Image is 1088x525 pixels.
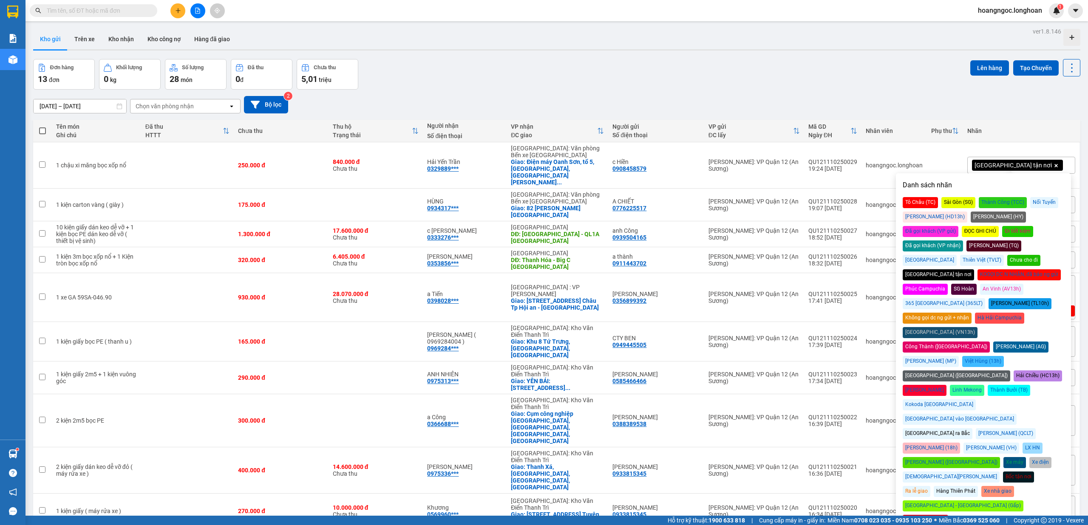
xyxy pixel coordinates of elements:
div: DĐ: Thanh Hóa - Big C Thanh Hóa [511,257,604,270]
span: [GEOGRAPHIC_DATA] tận nơi [975,161,1052,169]
span: plus [175,8,181,14]
div: ĐC lấy [708,132,793,138]
div: [GEOGRAPHIC_DATA]: Văn phòng Bến xe [GEOGRAPHIC_DATA] [511,191,604,205]
div: 1 kiện giấy 2m5 + 1 kiện vuông góc [56,371,137,384]
div: hoangngoc.longhoan [866,374,923,381]
button: Lên hàng [970,60,1009,76]
div: QU121110250023 [808,371,857,378]
span: triệu [319,76,331,83]
strong: 0369 525 060 [963,517,1000,524]
div: 17:34 [DATE] [808,378,857,384]
div: Hà Hải Campuchia [975,313,1024,324]
div: [GEOGRAPHIC_DATA]: Kho Văn Điển Thanh Trì [511,397,604,410]
span: caret-down [1072,7,1079,14]
div: Đã thu [145,123,223,130]
div: Số lượng [182,65,204,71]
div: [PERSON_NAME] [903,385,946,396]
div: Mã GD [808,123,850,130]
div: 270.000 đ [238,508,324,514]
div: HTTT [145,132,223,138]
button: Số lượng28món [165,59,227,90]
div: 10 kiện giấy dán keo dễ vỡ + 1 kiện bọc PE dán keo dễ vỡ ( thiết bị vệ sinh) [56,224,137,244]
div: 0585466466 [612,378,646,384]
div: hoangngoc.longhoan [866,467,923,474]
div: 17:39 [DATE] [808,342,857,348]
div: Sài Gòn (SG) [941,197,975,208]
div: [PERSON_NAME]: VP Quận 12 (An Sương) [708,158,800,172]
div: Thiên Việt (TVLT) [960,255,1004,266]
div: [PERSON_NAME] (18h) [903,443,960,454]
div: a thành [612,253,700,260]
div: [PERSON_NAME] (TQ) [966,240,1021,251]
div: Giao: Thanh Xá, Nghĩa Hiệp, Yên Mỹ, Hưng Yên [511,463,604,491]
div: [GEOGRAPHIC_DATA] [511,250,604,257]
div: QU121110250021 [808,463,857,470]
div: [PERSON_NAME] (HY) [971,212,1026,223]
div: KOGỌI DC N NHẬN, đã báo ng gửi [977,269,1061,280]
div: 28.070.000 đ [333,291,419,297]
div: hoangngoc.longhoan [866,417,923,424]
span: 28 [170,74,179,84]
span: notification [9,488,17,496]
div: [PERSON_NAME] (MP) [903,356,959,367]
span: copyright [1041,517,1047,523]
span: Miền Bắc [939,516,1000,525]
div: Đơn hàng [50,65,74,71]
div: [GEOGRAPHIC_DATA] - [GEOGRAPHIC_DATA] (Gấp) [903,500,1023,511]
strong: BIÊN NHẬN VẬN CHUYỂN BẢO AN EXPRESS [19,12,143,32]
div: 18:52 [DATE] [808,234,857,241]
button: plus [170,3,185,18]
div: [GEOGRAPHIC_DATA]: Kho Văn Điển Thanh Trì [511,450,604,463]
div: a Công [427,414,502,421]
div: Xe điện [1029,457,1051,468]
div: 1 kiện carton vàng ( giày ) [56,201,137,208]
span: hoangngoc.longhoan [971,5,1049,16]
div: [PERSON_NAME] ([GEOGRAPHIC_DATA]) [903,457,1000,468]
div: Số điện thoại [612,132,700,138]
div: Tên món [56,123,137,130]
div: [GEOGRAPHIC_DATA] [511,224,604,231]
div: a Tiến [427,291,502,297]
div: Tô Châu (TC) [903,197,938,208]
div: Giao: 82 nguyễn du quảng hà hải hà quảng ninh [511,205,604,218]
div: Hải Chiều (HC13h) [1014,370,1062,381]
div: Thành Công (TCC) [979,197,1027,208]
div: Nối Tuyến [1030,197,1058,208]
div: Hoàng Anh [427,253,502,260]
div: QU121110250025 [808,291,857,297]
sup: 2 [284,92,292,100]
button: aim [210,3,225,18]
div: ĐỌC GHI CHÚ [962,226,999,237]
div: 1.300.000 đ [238,231,324,237]
div: 300.000 đ [238,417,324,424]
span: Cung cấp máy in - giấy in: [759,516,825,525]
div: Nguyễn Giang ( 0969284004 ) [427,331,502,345]
div: [GEOGRAPHIC_DATA] [903,255,957,266]
div: Xe nhà giao [981,486,1014,497]
div: 1 kiện 3m bọc xốp nổ + 1 Kiện tròn bọc xốp nổ [56,253,137,267]
div: 0911443702 [612,260,646,267]
div: [GEOGRAPHIC_DATA] : VP [PERSON_NAME] [511,284,604,297]
button: Khối lượng0kg [99,59,161,90]
div: [GEOGRAPHIC_DATA]: Kho Văn Điển Thanh Trì [511,497,604,511]
div: 250.000 đ [238,162,324,169]
button: Đã thu0đ [231,59,292,90]
img: warehouse-icon [8,55,17,64]
th: Toggle SortBy [704,120,804,142]
div: 1 xe GA 59SA-046.90 [56,294,137,301]
div: [GEOGRAPHIC_DATA]: Kho Văn Điển Thanh Trì [511,325,604,338]
div: Linh Mekong [950,385,984,396]
span: kg [110,76,116,83]
span: ... [557,179,562,186]
span: món [181,76,193,83]
div: Khương [427,504,502,511]
button: Trên xe [68,29,102,49]
span: 0 [235,74,240,84]
div: QU121110250026 [808,253,857,260]
button: Kho gửi [33,29,68,49]
div: Chưa cho đi [1007,255,1040,266]
div: Thành Bưởi (TB) [988,385,1030,396]
div: Nam Hưng Thịnh [612,371,700,378]
button: file-add [190,3,205,18]
div: 0776225517 [612,205,646,212]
